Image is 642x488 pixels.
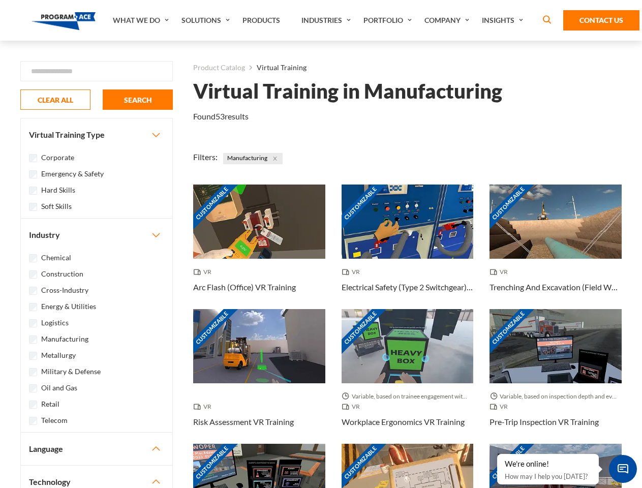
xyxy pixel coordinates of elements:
h3: Electrical Safety (Type 2 Switchgear) VR Training [342,281,474,293]
h1: Virtual Training in Manufacturing [193,82,502,100]
a: Customizable Thumbnail - Risk Assessment VR Training VR Risk Assessment VR Training [193,309,325,444]
label: Corporate [41,152,74,163]
input: Chemical [29,254,37,262]
button: CLEAR ALL [20,89,90,110]
span: VR [193,267,216,277]
li: Virtual Training [245,61,307,74]
button: Close [269,153,281,164]
input: Manufacturing [29,335,37,344]
a: Customizable Thumbnail - Pre-Trip Inspection VR Training Variable, based on inspection depth and ... [490,309,622,444]
label: Retail [41,399,59,410]
a: Contact Us [563,10,639,30]
label: Manufacturing [41,333,88,345]
label: Metallurgy [41,350,76,361]
label: Military & Defense [41,366,101,377]
h3: Workplace Ergonomics VR Training [342,416,465,428]
label: Oil and Gas [41,382,77,393]
button: Virtual Training Type [21,118,172,151]
input: Soft Skills [29,203,37,211]
span: Manufacturing [223,153,283,164]
label: Cross-Industry [41,285,88,296]
input: Military & Defense [29,368,37,376]
label: Telecom [41,415,68,426]
label: Soft Skills [41,201,72,212]
span: Variable, based on trainee engagement with exercises. [342,391,474,402]
em: 53 [216,111,225,121]
input: Metallurgy [29,352,37,360]
a: Customizable Thumbnail - Trenching And Excavation (Field Work) VR Training VR Trenching And Excav... [490,185,622,309]
input: Oil and Gas [29,384,37,392]
a: Customizable Thumbnail - Arc Flash (Office) VR Training VR Arc Flash (Office) VR Training [193,185,325,309]
span: Chat Widget [609,455,637,483]
a: Product Catalog [193,61,245,74]
label: Emergency & Safety [41,168,104,179]
input: Construction [29,270,37,279]
span: VR [490,267,512,277]
input: Retail [29,401,37,409]
h3: Pre-Trip Inspection VR Training [490,416,599,428]
input: Hard Skills [29,187,37,195]
nav: breadcrumb [193,61,622,74]
h3: Trenching And Excavation (Field Work) VR Training [490,281,622,293]
label: Energy & Utilities [41,301,96,312]
a: Customizable Thumbnail - Electrical Safety (Type 2 Switchgear) VR Training VR Electrical Safety (... [342,185,474,309]
span: VR [342,402,364,412]
a: Customizable Thumbnail - Workplace Ergonomics VR Training Variable, based on trainee engagement w... [342,309,474,444]
label: Logistics [41,317,69,328]
button: Industry [21,219,172,251]
input: Emergency & Safety [29,170,37,178]
input: Cross-Industry [29,287,37,295]
p: Found results [193,110,249,123]
label: Construction [41,268,83,280]
button: Language [21,433,172,465]
h3: Arc Flash (Office) VR Training [193,281,296,293]
h3: Risk Assessment VR Training [193,416,294,428]
input: Corporate [29,154,37,162]
div: We're online! [505,459,591,469]
span: Variable, based on inspection depth and event interaction. [490,391,622,402]
label: Chemical [41,252,71,263]
span: VR [193,402,216,412]
input: Energy & Utilities [29,303,37,311]
img: Program-Ace [32,12,96,30]
p: How may I help you [DATE]? [505,470,591,482]
span: VR [490,402,512,412]
input: Telecom [29,417,37,425]
span: VR [342,267,364,277]
input: Logistics [29,319,37,327]
span: Filters: [193,152,218,162]
label: Hard Skills [41,185,75,196]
